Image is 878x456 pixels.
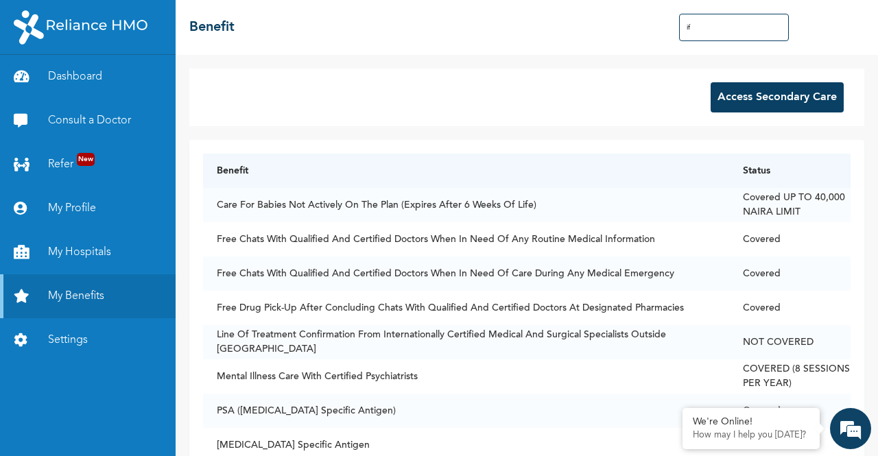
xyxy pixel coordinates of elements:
[729,325,851,359] td: NOT COVERED
[77,153,95,166] span: New
[25,69,56,103] img: d_794563401_company_1708531726252_794563401
[203,325,729,359] td: Line Of Treatment Confirmation From Internationally Certified Medical And Surgical Specialists Ou...
[203,394,729,428] td: PSA ([MEDICAL_DATA] Specific Antigen)
[189,17,235,38] h2: Benefit
[203,188,729,222] td: Care For Babies Not Actively On The Plan (Expires After 6 Weeks Of Life)
[14,10,147,45] img: RelianceHMO's Logo
[679,14,789,41] input: Search Benefits...
[729,256,851,291] td: Covered
[7,408,134,418] span: Conversation
[203,222,729,256] td: Free Chats With Qualified And Certified Doctors When In Need Of Any Routine Medical Information
[7,336,261,384] textarea: Type your message and hit 'Enter'
[729,188,851,222] td: Covered UP TO 40,000 NAIRA LIMIT
[203,291,729,325] td: Free Drug Pick-Up After Concluding Chats With Qualified And Certified Doctors At Designated Pharm...
[729,154,851,188] th: Status
[729,359,851,394] td: COVERED (8 SESSIONS PER YEAR)
[693,430,809,441] p: How may I help you today?
[711,82,844,112] button: Access Secondary Care
[693,416,809,428] div: We're Online!
[729,291,851,325] td: Covered
[203,256,729,291] td: Free Chats With Qualified And Certified Doctors When In Need Of Care During Any Medical Emergency
[203,154,729,188] th: Benefit
[225,7,258,40] div: Minimize live chat window
[80,154,189,292] span: We're online!
[134,384,262,427] div: FAQs
[71,77,230,95] div: Chat with us now
[729,394,851,428] td: Covered
[203,359,729,394] td: Mental Illness Care With Certified Psychiatrists
[729,222,851,256] td: Covered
